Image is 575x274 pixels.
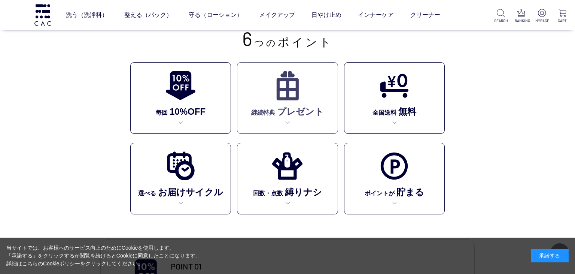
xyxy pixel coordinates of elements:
p: ポイントが [365,184,424,199]
a: 継続特典プレゼント 継続特典プレゼント [237,62,338,134]
span: 無料 [396,106,416,117]
a: 回数・点数縛りナシ 回数・点数縛りナシ [237,143,338,214]
a: インナーケア [358,4,394,25]
p: つの [100,28,475,48]
p: RANKING [515,18,528,24]
a: 全国送料無料 全国送料無料 [344,62,445,134]
span: お届けサイクル [156,187,223,197]
a: 洗う（洗浄料） [66,4,108,25]
a: 守る（ローション） [189,4,243,25]
p: CART [556,18,569,24]
p: 毎回 [156,104,206,118]
img: 10%OFF [165,70,196,101]
p: MYPAGE [535,18,548,24]
a: 整える（パック） [124,4,172,25]
span: 10%OFF [168,106,206,117]
div: 承諾する [531,249,569,262]
span: 縛りナシ [283,187,322,197]
p: 選べる [138,184,223,199]
img: 全国送料無料 [379,70,410,101]
a: 選べるお届けサイクル 選べるお届けサイクル [130,143,231,214]
p: 継続特典 [251,104,324,118]
img: 選べるお届けサイクル [165,151,196,181]
img: 継続特典プレゼント [272,70,303,101]
a: MYPAGE [535,9,548,24]
a: SEARCH [494,9,507,24]
a: メイクアップ [259,4,295,25]
span: 貯まる [395,187,424,197]
span: プレゼント [275,106,324,117]
p: 全国送料 [372,104,416,118]
a: 日やけ止め [311,4,341,25]
a: Cookieポリシー [43,261,80,267]
a: クリーナー [410,4,440,25]
span: ポイント [278,36,333,48]
img: 回数・点数縛りナシ [272,151,303,181]
a: 10%OFF 毎回10%OFF [130,62,231,134]
div: 当サイトでは、お客様へのサービス向上のためにCookieを使用します。 「承諾する」をクリックするか閲覧を続けるとCookieに同意したことになります。 詳細はこちらの をクリックしてください。 [6,244,201,268]
p: 回数・点数 [253,184,322,199]
p: SEARCH [494,18,507,24]
a: CART [556,9,569,24]
a: ポイントが貯まる ポイントが貯まる [344,143,445,214]
img: ポイントが貯まる [379,151,410,181]
img: logo [33,4,52,25]
a: RANKING [515,9,528,24]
